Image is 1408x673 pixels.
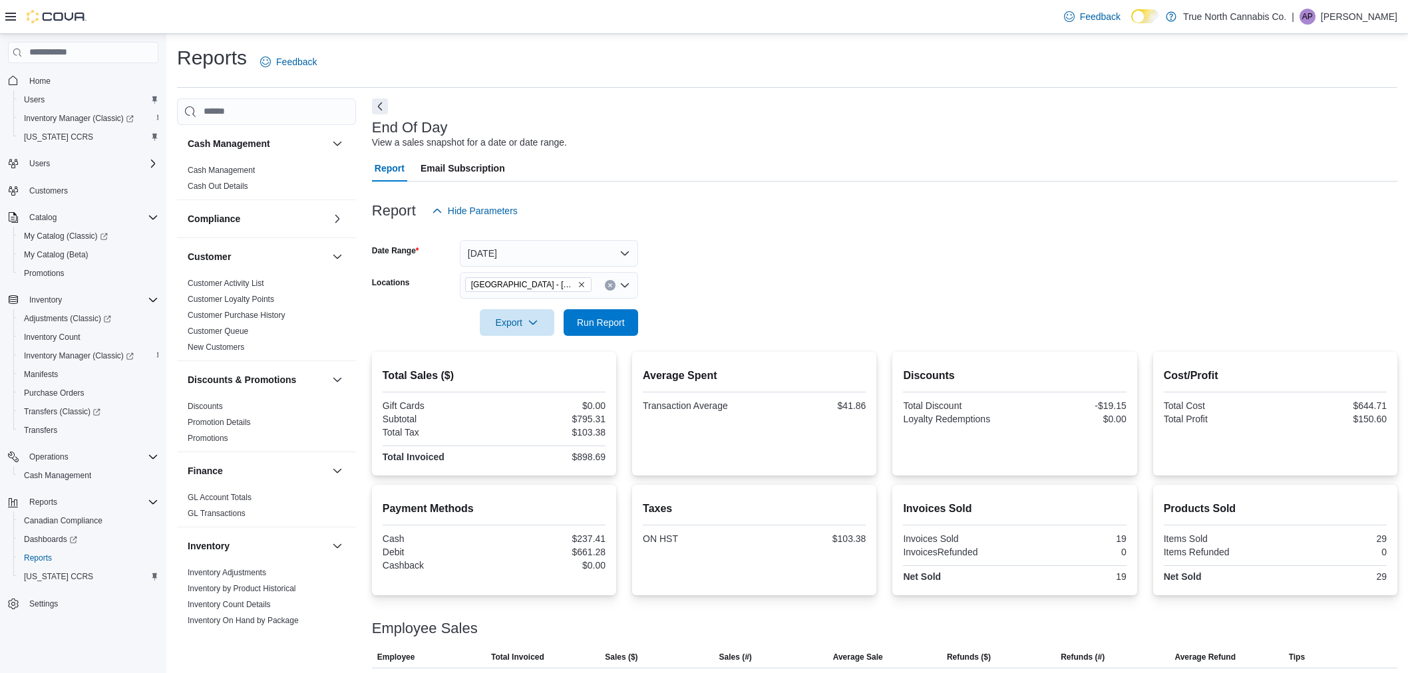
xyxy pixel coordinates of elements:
div: Total Tax [383,427,492,438]
a: Customer Purchase History [188,311,285,320]
div: -$19.15 [1017,400,1127,411]
a: Purchase Orders [19,385,90,401]
span: Reports [24,553,52,563]
h3: Employee Sales [372,620,478,636]
a: Promotions [19,265,70,281]
button: [US_STATE] CCRS [13,567,164,586]
div: Cash Management [177,162,356,200]
span: Transfers [24,425,57,436]
a: Promotion Details [188,418,251,427]
div: Subtotal [383,414,492,424]
button: Run Report [564,309,638,336]
span: Customer Loyalty Points [188,294,274,305]
a: [US_STATE] CCRS [19,129,98,145]
span: Promotions [19,265,158,281]
h3: Inventory [188,539,230,553]
button: Transfers [13,421,164,440]
span: Manifests [24,369,58,380]
span: Users [19,92,158,108]
button: Inventory [3,291,164,309]
button: Users [3,154,164,173]
span: Discounts [188,401,223,412]
div: $0.00 [496,400,606,411]
h3: Compliance [188,212,240,225]
h2: Invoices Sold [903,501,1126,517]
div: Total Discount [903,400,1012,411]
a: Customer Queue [188,327,248,336]
div: 0 [1278,547,1387,557]
span: Users [24,94,45,105]
div: $41.86 [757,400,866,411]
button: Clear input [605,280,616,291]
span: Dark Mode [1131,23,1132,24]
div: $644.71 [1278,400,1387,411]
button: Compliance [188,212,327,225]
button: My Catalog (Beta) [13,245,164,264]
span: Employee [377,652,415,662]
button: Home [3,71,164,90]
h3: Report [372,203,416,219]
span: My Catalog (Classic) [24,231,108,241]
span: AP [1302,9,1313,25]
span: GL Account Totals [188,492,252,503]
div: Total Cost [1164,400,1273,411]
h2: Total Sales ($) [383,368,606,384]
span: Dashboards [24,534,77,545]
span: Inventory Adjustments [188,567,266,578]
span: Purchase Orders [24,388,85,398]
h1: Reports [177,45,247,71]
button: Customer [329,249,345,265]
div: Alexis Pirie [1300,9,1316,25]
h3: Cash Management [188,137,270,150]
button: Inventory [188,539,327,553]
div: View a sales snapshot for a date or date range. [372,136,567,150]
span: Customer Purchase History [188,310,285,321]
span: Sales (#) [719,652,751,662]
h3: Customer [188,250,231,263]
span: Adjustments (Classic) [19,311,158,327]
a: Inventory On Hand by Package [188,616,299,625]
button: Catalog [24,209,62,225]
div: 29 [1278,533,1387,544]
button: Reports [24,494,63,510]
a: Reports [19,550,57,566]
span: Catalog [29,212,57,223]
a: Cash Management [19,468,96,483]
h2: Products Sold [1164,501,1387,517]
button: [US_STATE] CCRS [13,128,164,146]
a: GL Transactions [188,509,246,518]
span: Export [488,309,546,336]
span: Transfers [19,422,158,438]
button: Export [480,309,554,336]
button: Inventory [329,538,345,554]
button: Discounts & Promotions [188,373,327,386]
span: Reports [24,494,158,510]
a: Adjustments (Classic) [13,309,164,328]
span: Customer Queue [188,326,248,336]
span: Inventory Manager (Classic) [19,348,158,364]
p: | [1292,9,1294,25]
span: Feedback [1080,10,1121,23]
span: Tips [1289,652,1305,662]
a: My Catalog (Classic) [13,227,164,245]
strong: Net Sold [1164,571,1202,582]
div: Loyalty Redemptions [903,414,1012,424]
button: Catalog [3,208,164,227]
button: Discounts & Promotions [329,372,345,388]
button: Open list of options [619,280,630,291]
span: Report [375,155,405,182]
span: Refunds (#) [1061,652,1105,662]
a: My Catalog (Beta) [19,247,94,263]
a: Canadian Compliance [19,513,108,529]
div: InvoicesRefunded [903,547,1012,557]
span: Inventory Manager (Classic) [24,350,134,361]
div: $898.69 [496,452,606,462]
span: My Catalog (Beta) [24,249,88,260]
button: Customers [3,181,164,200]
button: Finance [188,464,327,477]
div: $661.28 [496,547,606,557]
strong: Net Sold [903,571,941,582]
span: Canadian Compliance [19,513,158,529]
div: $103.38 [496,427,606,438]
span: Transfers (Classic) [24,406,100,417]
